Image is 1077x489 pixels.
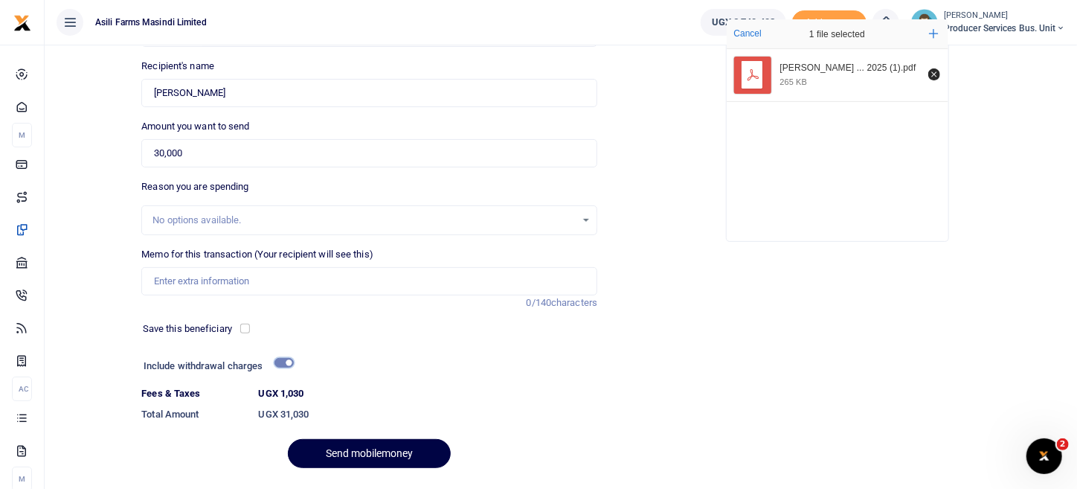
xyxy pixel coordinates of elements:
[911,9,1065,36] a: profile-user [PERSON_NAME] Producer Services Bus. Unit
[527,297,552,308] span: 0/140
[141,139,597,167] input: UGX
[695,9,792,36] li: Wallet ballance
[774,19,901,49] div: 1 file selected
[135,386,252,401] dt: Fees & Taxes
[792,16,867,27] a: Add money
[259,386,304,401] label: UGX 1,030
[712,15,775,30] span: UGX 3,749,498
[12,123,32,147] li: M
[12,377,32,401] li: Ac
[141,247,373,262] label: Memo for this transaction (Your recipient will see this)
[259,409,598,421] h6: UGX 31,030
[923,23,945,45] button: Add more files
[89,16,213,29] span: Asili Farms Masindi Limited
[792,10,867,35] span: Add money
[13,16,31,28] a: logo-small logo-large logo-large
[141,119,249,134] label: Amount you want to send
[551,297,597,308] span: characters
[143,322,232,336] label: Save this beneficiary
[141,267,597,295] input: Enter extra information
[288,439,451,468] button: Send mobilemoney
[701,9,786,36] a: UGX 3,749,498
[780,63,920,74] div: Federico trip 13 sep- 2025 (1).pdf
[152,213,576,228] div: No options available.
[911,9,938,36] img: profile-user
[141,179,248,194] label: Reason you are spending
[792,10,867,35] li: Toup your wallet
[141,409,246,421] h6: Total Amount
[926,66,942,83] button: Remove file
[144,360,287,372] h6: Include withdrawal charges
[780,77,808,87] div: 265 KB
[726,19,949,242] div: File Uploader
[944,10,1065,22] small: [PERSON_NAME]
[1026,438,1062,474] iframe: Intercom live chat
[141,79,597,107] input: Loading name...
[141,59,214,74] label: Recipient's name
[13,14,31,32] img: logo-small
[1057,438,1069,450] span: 2
[944,22,1065,35] span: Producer Services Bus. Unit
[730,24,766,43] button: Cancel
